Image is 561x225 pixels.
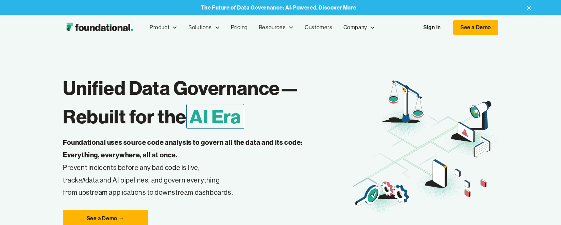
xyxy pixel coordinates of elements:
a: Customers [299,16,338,39]
div: Company [343,23,367,32]
div: Resources [253,16,299,39]
span: AI Era [186,104,244,129]
a: Sign In [417,20,448,35]
strong: Foundational uses source code analysis to govern all the data and its code: Everything, everywher... [63,138,303,159]
div: Resources [259,23,286,32]
img: Foundational Logo [63,21,136,34]
div: Solutions [188,23,211,32]
div: Company [338,16,381,39]
div: Solutions [183,16,225,39]
a: The Future of Data Governance: AI-Powered. Discover More → [201,4,363,11]
h1: Unified Data Governance— Rebuilt for the [63,74,353,131]
a: See a Demo [453,20,498,35]
a: home [63,21,136,34]
a: Pricing [225,16,253,39]
div: Product [150,23,169,32]
div: Product [144,16,183,39]
p: Prevent incidents before any bad code is live, track data and AI pipelines, and govern everything... [63,136,324,199]
em: all [79,176,85,184]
